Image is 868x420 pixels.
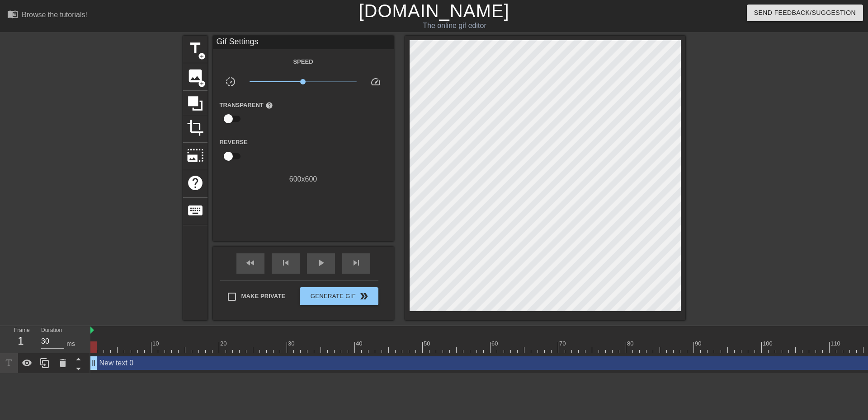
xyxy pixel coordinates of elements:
[220,339,228,348] div: 20
[66,339,75,349] div: ms
[359,291,369,302] span: double_arrow
[152,339,160,348] div: 10
[695,339,703,348] div: 90
[303,291,374,302] span: Generate Gif
[213,36,394,49] div: Gif Settings
[22,11,87,19] div: Browse the tutorials!
[220,101,273,110] label: Transparent
[245,257,256,268] span: fast_rewind
[280,257,291,268] span: skip_previous
[198,80,206,88] span: add_circle
[491,339,500,348] div: 60
[198,52,206,60] span: add_circle
[187,174,204,191] span: help
[187,40,204,57] span: title
[225,76,236,87] span: slow_motion_video
[316,257,326,268] span: play_arrow
[265,102,273,109] span: help
[89,359,98,368] span: drag_handle
[351,257,362,268] span: skip_next
[293,57,313,66] label: Speed
[370,76,381,87] span: speed
[7,9,87,23] a: Browse the tutorials!
[187,147,204,164] span: photo_size_select_large
[359,1,509,21] a: [DOMAIN_NAME]
[356,339,364,348] div: 40
[294,20,615,31] div: The online gif editor
[241,292,286,301] span: Make Private
[627,339,635,348] div: 80
[300,287,378,305] button: Generate Gif
[220,138,248,147] label: Reverse
[747,5,863,21] button: Send Feedback/Suggestion
[763,339,774,348] div: 100
[830,339,842,348] div: 110
[559,339,567,348] div: 70
[41,328,62,333] label: Duration
[288,339,296,348] div: 30
[14,333,28,349] div: 1
[187,119,204,136] span: crop
[187,67,204,84] span: image
[7,326,34,352] div: Frame
[424,339,432,348] div: 50
[754,7,856,19] span: Send Feedback/Suggestion
[213,174,394,185] div: 600 x 600
[7,9,18,19] span: menu_book
[187,202,204,219] span: keyboard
